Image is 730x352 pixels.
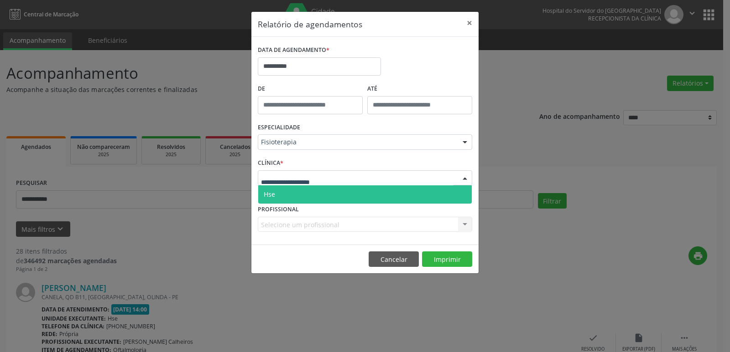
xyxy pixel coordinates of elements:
[367,82,472,96] label: ATÉ
[264,190,275,199] span: Hse
[258,203,299,217] label: PROFISSIONAL
[369,251,419,267] button: Cancelar
[422,251,472,267] button: Imprimir
[460,12,479,34] button: Close
[258,121,300,135] label: ESPECIALIDADE
[258,156,283,170] label: CLÍNICA
[258,18,362,30] h5: Relatório de agendamentos
[258,43,329,57] label: DATA DE AGENDAMENTO
[258,82,363,96] label: De
[261,138,454,147] span: Fisioterapia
